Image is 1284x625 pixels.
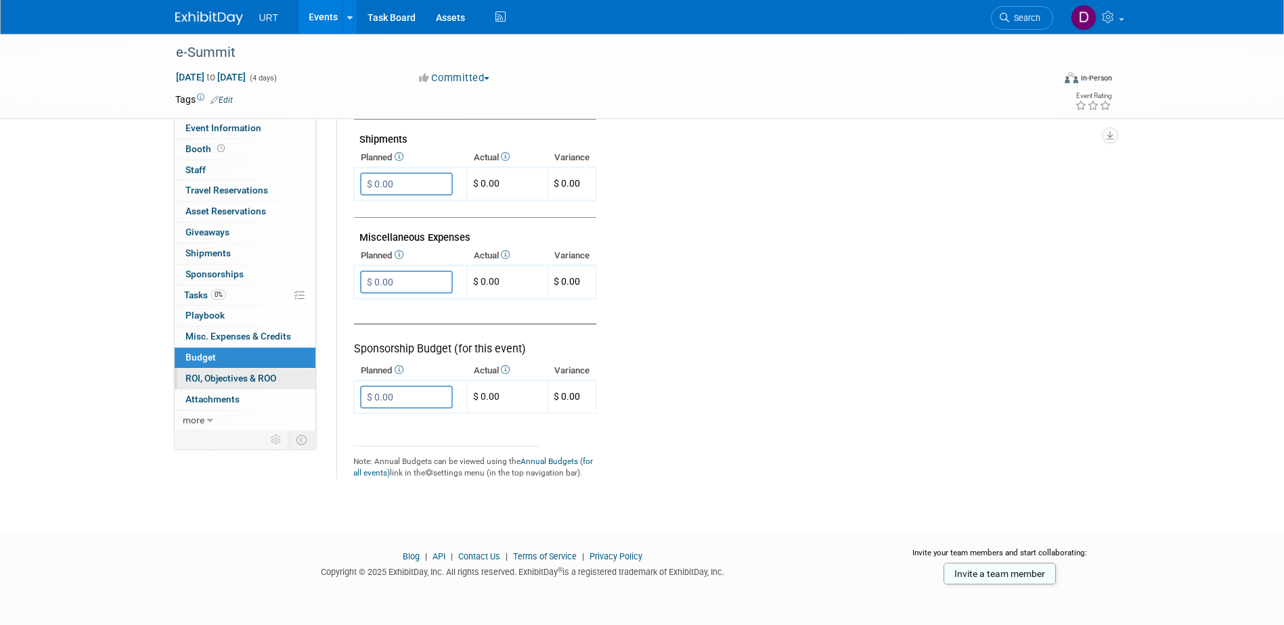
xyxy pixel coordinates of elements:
[354,361,467,380] th: Planned
[175,93,233,106] td: Tags
[175,390,315,410] a: Attachments
[354,323,596,357] div: Sponsorship Budget (for this event)
[185,394,240,404] span: Attachments
[175,285,315,306] a: Tasks0%
[554,276,580,287] span: $ 0.00
[211,290,226,300] span: 0%
[175,139,315,160] a: Booth
[175,327,315,347] a: Misc. Expenses & Credits
[467,381,548,414] td: $ 0.00
[185,143,227,154] span: Booth
[215,143,227,154] span: Booth not reserved yet
[554,178,580,189] span: $ 0.00
[185,206,266,216] span: Asset Reservations
[973,70,1113,91] div: Event Format
[433,551,445,561] a: API
[175,348,315,368] a: Budget
[1080,73,1112,83] div: In-Person
[175,202,315,222] a: Asset Reservations
[1065,72,1078,83] img: Format-Inperson.png
[354,120,596,149] td: Shipments
[513,551,577,561] a: Terms of Service
[175,244,315,264] a: Shipments
[175,411,315,431] a: more
[467,246,548,265] th: Actual
[579,551,588,561] span: |
[458,551,500,561] a: Contact Us
[353,438,597,449] div: _______________________________________________________
[467,361,548,380] th: Actual
[248,74,277,83] span: (4 days)
[175,264,315,285] a: Sponsorships
[185,352,216,363] span: Budget
[590,551,642,561] a: Privacy Policy
[558,566,562,574] sup: ®
[288,431,315,448] td: Toggle Event Tabs
[502,551,511,561] span: |
[175,118,315,139] a: Event Information
[171,41,1033,65] div: e-Summit
[265,431,288,448] td: Personalize Event Tab Strip
[184,290,226,300] span: Tasks
[1075,93,1111,99] div: Event Rating
[944,563,1056,584] a: Invite a team member
[548,246,596,265] th: Variance
[175,181,315,201] a: Travel Reservations
[175,306,315,326] a: Playbook
[175,563,871,578] div: Copyright © 2025 ExhibitDay, Inc. All rights reserved. ExhibitDay is a registered trademark of Ex...
[422,551,430,561] span: |
[185,164,206,175] span: Staff
[353,449,597,479] div: Note: Annual Budgets can be viewed using the link in the settings menu (in the top navigation bar).
[991,6,1053,30] a: Search
[185,227,229,237] span: Giveaways
[175,11,243,25] img: ExhibitDay
[175,71,246,83] span: [DATE] [DATE]
[259,12,279,23] span: URT
[403,551,420,561] a: Blog
[185,122,261,133] span: Event Information
[1071,5,1097,30] img: Danae Gullicksen
[1009,13,1040,23] span: Search
[354,246,467,265] th: Planned
[185,269,244,279] span: Sponsorships
[891,547,1109,568] div: Invite your team members and start collaborating:
[185,373,276,384] span: ROI, Objectives & ROO
[548,148,596,167] th: Variance
[175,369,315,389] a: ROI, Objectives & ROO
[175,160,315,181] a: Staff
[414,71,495,85] button: Committed
[354,218,596,247] td: Miscellaneous Expenses
[354,148,467,167] th: Planned
[548,361,596,380] th: Variance
[554,391,580,402] span: $ 0.00
[185,248,231,258] span: Shipments
[211,95,233,105] a: Edit
[185,185,268,195] span: Travel Reservations
[467,168,548,201] td: $ 0.00
[185,331,291,342] span: Misc. Expenses & Credits
[175,223,315,243] a: Giveaways
[204,72,217,83] span: to
[467,148,548,167] th: Actual
[185,310,225,321] span: Playbook
[447,551,456,561] span: |
[183,415,204,425] span: more
[467,266,548,299] td: $ 0.00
